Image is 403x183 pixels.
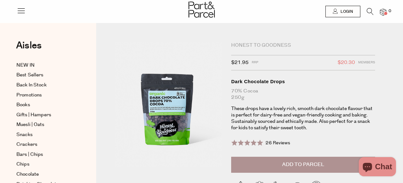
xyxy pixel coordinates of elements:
span: Crackers [16,141,37,148]
span: Back In Stock [16,81,46,89]
span: $20.30 [338,59,355,67]
img: Part&Parcel [189,2,215,18]
span: Promotions [16,91,42,99]
div: 70% Cocoa 250g [231,88,375,101]
span: 0 [387,8,393,14]
span: 26 Reviews [265,140,290,146]
span: Members [358,59,375,67]
span: Books [16,101,30,109]
a: Snacks [16,131,75,139]
div: Dark Chocolate Drops [231,78,375,85]
a: Chocolate [16,171,75,178]
a: Crackers [16,141,75,148]
p: These drops have a lovely rich, smooth dark chocolate flavour that is perfect for dairy-free and ... [231,106,375,131]
a: Promotions [16,91,75,99]
a: Muesli | Oats [16,121,75,129]
a: Chips [16,161,75,168]
span: RRP [252,59,258,67]
span: Best Sellers [16,71,43,79]
span: Chips [16,161,29,168]
span: Add to Parcel [282,161,324,168]
img: Dark Chocolate Drops [115,42,222,167]
a: Aisles [16,41,42,57]
a: NEW IN [16,61,75,69]
span: NEW IN [16,61,35,69]
span: Aisles [16,38,42,52]
span: Chocolate [16,171,39,178]
a: Bars | Chips [16,151,75,158]
span: Muesli | Oats [16,121,44,129]
inbox-online-store-chat: Shopify online store chat [357,157,398,178]
a: Best Sellers [16,71,75,79]
span: Login [339,9,353,14]
span: Bars | Chips [16,151,43,158]
a: Back In Stock [16,81,75,89]
a: 0 [380,9,386,15]
span: Snacks [16,131,32,139]
span: $21.95 [231,59,248,67]
span: Gifts | Hampers [16,111,51,119]
a: Login [325,6,360,17]
a: Books [16,101,75,109]
div: Honest to Goodness [231,42,375,49]
button: Add to Parcel [231,157,375,173]
a: Gifts | Hampers [16,111,75,119]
